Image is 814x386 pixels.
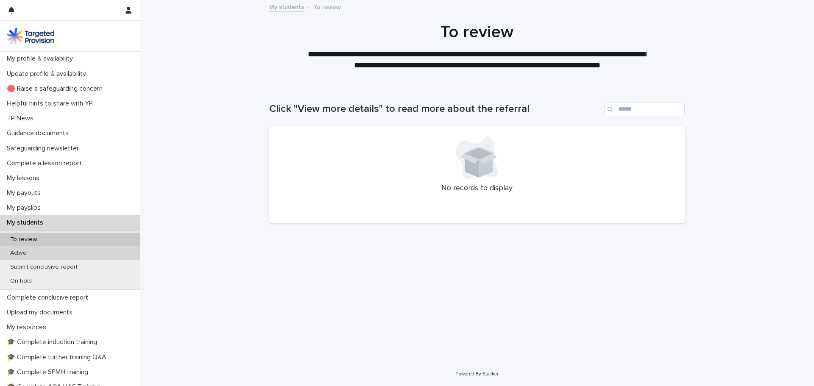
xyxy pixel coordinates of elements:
[269,2,304,11] a: My students
[3,144,86,153] p: Safeguarding newsletter
[279,184,675,193] p: No records to display
[3,114,40,122] p: TP News
[313,2,341,11] p: To review
[3,368,95,376] p: 🎓 Complete SEMH training
[3,55,80,63] p: My profile & availability
[269,103,601,115] h1: Click "View more details" to read more about the referral
[3,85,109,93] p: 🔴 Raise a safeguarding concern
[3,308,79,317] p: Upload my documents
[3,100,100,108] p: Helpful hints to share with YP
[3,323,53,331] p: My resources
[3,70,93,78] p: Update profile & availability
[3,189,47,197] p: My payouts
[3,353,113,361] p: 🎓 Complete further training Q&A
[3,338,104,346] p: 🎓 Complete induction training
[3,204,47,212] p: My payslips
[3,159,89,167] p: Complete a lesson report
[3,250,33,257] p: Active
[269,22,685,42] h1: To review
[3,236,44,243] p: To review
[3,219,50,227] p: My students
[3,174,46,182] p: My lessons
[455,371,498,376] a: Powered By Stacker
[7,28,54,44] img: M5nRWzHhSzIhMunXDL62
[3,278,39,285] p: On hold
[3,294,95,302] p: Complete conclusive report
[3,129,75,137] p: Guidance documents
[3,264,84,271] p: Submit conclusive report
[604,103,685,116] input: Search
